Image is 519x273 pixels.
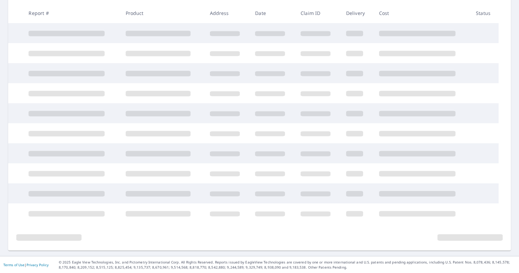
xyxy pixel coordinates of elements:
a: Terms of Use [3,262,24,267]
th: Status [470,3,499,23]
th: Report # [23,3,120,23]
p: © 2025 Eagle View Technologies, Inc. and Pictometry International Corp. All Rights Reserved. Repo... [59,260,516,270]
th: Claim ID [295,3,341,23]
p: | [3,263,49,267]
th: Address [204,3,250,23]
a: Privacy Policy [26,262,49,267]
th: Delivery [341,3,374,23]
th: Cost [374,3,470,23]
th: Product [120,3,204,23]
th: Date [250,3,295,23]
